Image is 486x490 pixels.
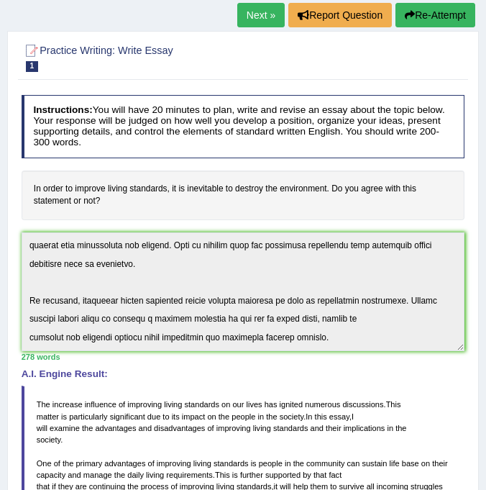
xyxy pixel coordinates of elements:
[237,3,285,27] a: Next »
[22,171,465,220] h4: In order to improve living standards, it is inevitable to destroy the environment. Do you agree w...
[303,471,311,479] span: by
[219,412,229,421] span: the
[193,459,211,468] span: living
[164,400,182,409] span: living
[342,400,383,409] span: discussions
[311,424,324,432] span: and
[37,459,52,468] span: One
[119,400,125,409] span: of
[26,61,39,72] span: 1
[182,412,206,421] span: impact
[265,471,301,479] span: supported
[162,412,169,421] span: to
[306,459,344,468] span: community
[280,412,304,421] span: society
[83,471,112,479] span: manage
[221,400,230,409] span: on
[146,471,164,479] span: living
[127,471,144,479] span: daily
[231,412,255,421] span: people
[347,459,360,468] span: can
[37,400,50,409] span: The
[214,459,249,468] span: standards
[329,412,349,421] span: essay
[288,3,392,27] button: Report Question
[63,459,73,468] span: the
[273,424,308,432] span: standards
[157,459,191,468] span: improving
[395,424,406,432] span: the
[207,424,214,432] span: of
[139,424,152,432] span: and
[22,95,465,158] h4: You will have 20 minutes to plan, write and revise an essay about the topic below. Your response ...
[110,412,145,421] span: significant
[50,424,80,432] span: examine
[37,412,59,421] span: matter
[207,412,216,421] span: on
[305,400,340,409] span: numerous
[421,459,430,468] span: on
[82,424,93,432] span: the
[22,42,296,72] h2: Practice Writing: Write Essay
[54,459,60,468] span: of
[148,459,155,468] span: of
[344,424,385,432] span: implications
[75,459,102,468] span: primary
[37,424,47,432] span: will
[85,400,116,409] span: influence
[395,3,475,27] button: Re-Attempt
[33,104,92,115] b: Instructions:
[259,459,283,468] span: people
[362,459,387,468] span: sustain
[251,459,257,468] span: is
[216,424,251,432] span: improving
[386,400,401,409] span: This
[329,471,341,479] span: fact
[37,471,66,479] span: capacity
[390,459,400,468] span: life
[172,412,180,421] span: its
[293,459,304,468] span: the
[185,400,220,409] span: standards
[280,400,303,409] span: ignited
[306,412,312,421] span: In
[154,424,205,432] span: disadvantages
[402,459,419,468] span: base
[232,400,244,409] span: our
[266,412,277,421] span: the
[285,459,291,468] span: in
[265,400,278,409] span: has
[127,400,162,409] span: improving
[313,471,326,479] span: that
[37,435,61,444] span: society
[68,471,81,479] span: and
[315,412,327,421] span: this
[69,412,107,421] span: particularly
[232,471,238,479] span: is
[387,424,393,432] span: in
[215,471,230,479] span: This
[432,459,448,468] span: their
[52,400,83,409] span: increase
[22,351,465,363] div: 278 words
[104,459,145,468] span: advantages
[253,424,271,432] span: living
[326,424,341,432] span: their
[352,412,354,421] span: I
[258,412,265,421] span: in
[95,424,136,432] span: advantages
[114,471,125,479] span: the
[22,369,465,380] h4: A.I. Engine Result:
[61,412,67,421] span: is
[147,412,160,421] span: due
[240,471,263,479] span: further
[247,400,262,409] span: lives
[166,471,212,479] span: requirements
